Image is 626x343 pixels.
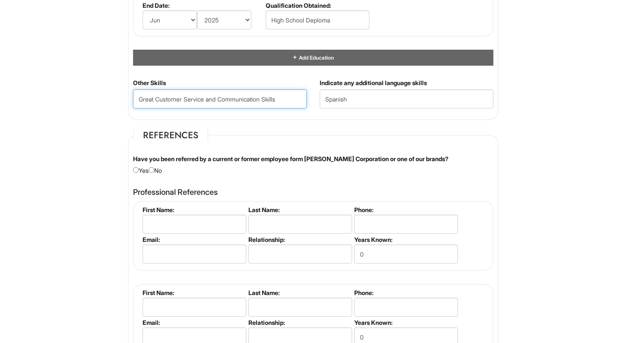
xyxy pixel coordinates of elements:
input: Additional Language Skills [320,89,493,108]
label: End Date: [143,2,262,9]
label: Years Known: [354,319,457,326]
label: Last Name: [248,289,351,296]
label: Have you been referred by a current or former employee form [PERSON_NAME] Corporation or one of o... [133,155,448,163]
label: First Name: [143,289,245,296]
label: Email: [143,236,245,243]
h4: Professional References [133,188,493,197]
label: Years Known: [354,236,457,243]
label: Last Name: [248,206,351,213]
label: Phone: [354,206,457,213]
label: Phone: [354,289,457,296]
label: Relationship: [248,236,351,243]
label: Email: [143,319,245,326]
span: Add Education [298,54,334,61]
label: Other Skills [133,79,166,87]
input: Other Skills [133,89,307,108]
div: Yes No [127,155,500,175]
label: Relationship: [248,319,351,326]
label: Qualification Obtained: [266,2,368,9]
label: Indicate any additional language skills [320,79,427,87]
a: Add Education [292,54,334,61]
legend: References [133,129,208,142]
label: First Name: [143,206,245,213]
